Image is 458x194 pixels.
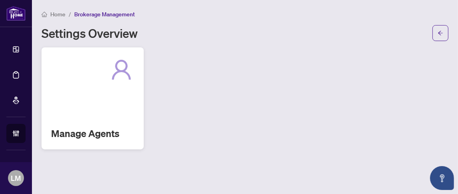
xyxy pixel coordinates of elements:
span: arrow-left [438,30,443,36]
span: Home [50,11,65,18]
span: home [42,12,47,17]
h2: Manage Agents [51,127,134,140]
h1: Settings Overview [42,27,138,39]
button: Open asap [430,166,454,190]
span: Brokerage Management [74,11,135,18]
span: LM [11,172,21,184]
li: / [69,10,71,19]
img: logo [6,6,26,21]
